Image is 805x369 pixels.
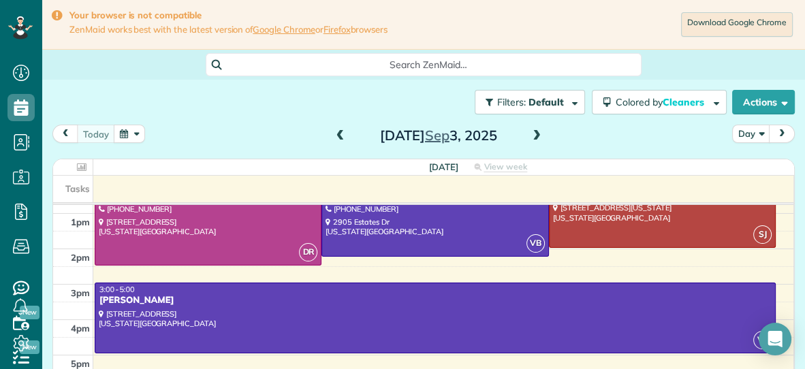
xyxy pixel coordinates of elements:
button: Day [732,125,770,143]
span: Cleaners [663,96,706,108]
span: [DATE] [429,161,458,172]
span: SJ [753,225,772,244]
span: 4pm [71,323,90,334]
span: VB [753,331,772,349]
div: [PERSON_NAME] [99,295,772,306]
span: 5pm [71,358,90,369]
button: next [769,125,795,143]
span: VB [526,234,545,253]
div: Open Intercom Messenger [759,323,791,355]
a: Filters: Default [468,90,585,114]
span: ZenMaid works best with the latest version of or browsers [69,24,388,35]
a: Firefox [323,24,351,35]
a: Download Google Chrome [681,12,793,37]
span: 3pm [71,287,90,298]
span: Tasks [65,183,90,194]
button: Actions [732,90,795,114]
span: 3:00 - 5:00 [99,285,135,294]
span: 2pm [71,252,90,263]
button: Colored byCleaners [592,90,727,114]
button: Filters: Default [475,90,585,114]
span: View week [484,161,527,172]
strong: Your browser is not compatible [69,10,388,21]
span: DR [299,243,317,261]
button: today [77,125,115,143]
button: prev [52,125,78,143]
span: Default [528,96,565,108]
span: Sep [425,127,449,144]
span: Colored by [616,96,709,108]
span: 1pm [71,216,90,227]
h2: [DATE] 3, 2025 [353,128,524,143]
span: Filters: [497,96,526,108]
a: Google Chrome [253,24,315,35]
